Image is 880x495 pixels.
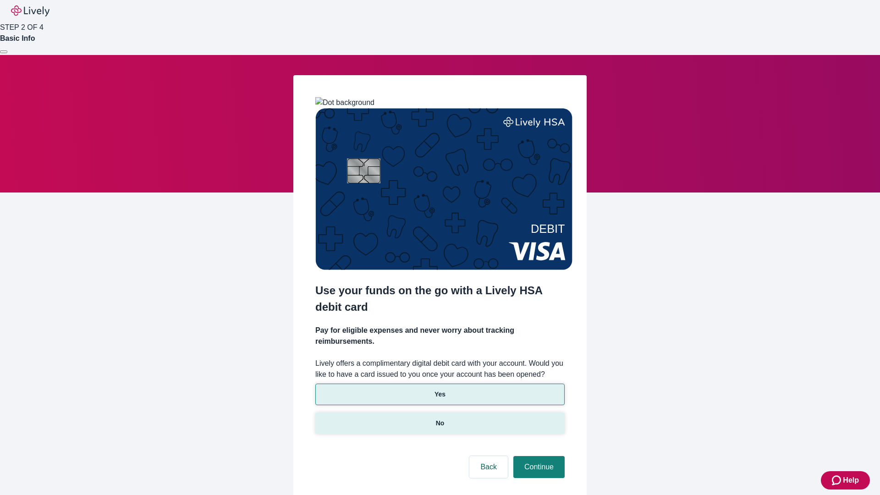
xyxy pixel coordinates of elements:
[821,471,870,489] button: Zendesk support iconHelp
[315,358,565,380] label: Lively offers a complimentary digital debit card with your account. Would you like to have a card...
[832,475,843,486] svg: Zendesk support icon
[315,282,565,315] h2: Use your funds on the go with a Lively HSA debit card
[315,384,565,405] button: Yes
[315,325,565,347] h4: Pay for eligible expenses and never worry about tracking reimbursements.
[436,418,445,428] p: No
[315,97,374,108] img: Dot background
[843,475,859,486] span: Help
[11,5,49,16] img: Lively
[469,456,508,478] button: Back
[434,390,445,399] p: Yes
[315,108,572,270] img: Debit card
[315,412,565,434] button: No
[513,456,565,478] button: Continue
